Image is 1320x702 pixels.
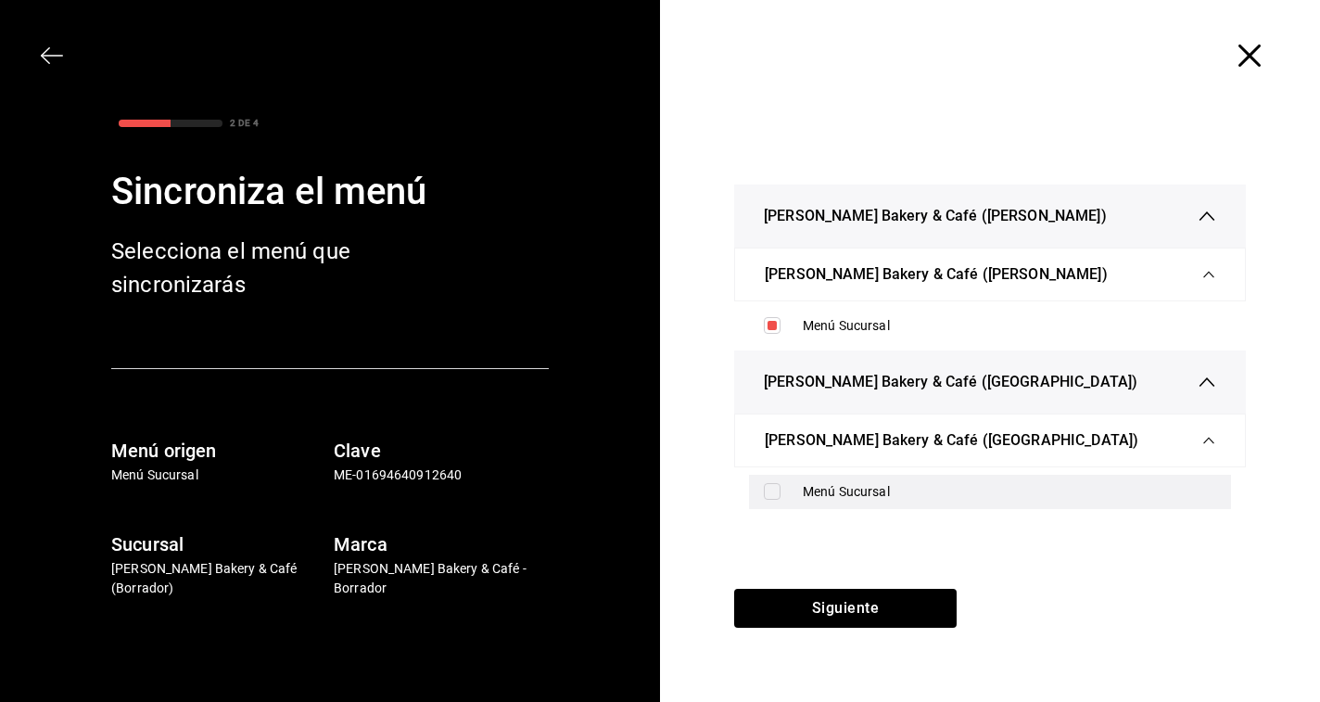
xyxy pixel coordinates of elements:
[765,429,1138,452] span: [PERSON_NAME] Bakery & Café ([GEOGRAPHIC_DATA])
[734,589,957,628] button: Siguiente
[334,466,549,485] p: ME-01694640912640
[334,530,549,559] h6: Marca
[111,530,326,559] h6: Sucursal
[803,316,1216,336] div: Menú Sucursal
[111,164,549,220] div: Sincroniza el menú
[111,436,326,466] h6: Menú origen
[111,466,326,485] p: Menú Sucursal
[764,371,1137,393] span: [PERSON_NAME] Bakery & Café ([GEOGRAPHIC_DATA])
[764,205,1107,227] span: [PERSON_NAME] Bakery & Café ([PERSON_NAME])
[111,559,326,598] p: [PERSON_NAME] Bakery & Café (Borrador)
[334,436,549,466] h6: Clave
[230,116,259,130] div: 2 DE 4
[111,235,408,301] div: Selecciona el menú que sincronizarás
[765,263,1108,286] span: [PERSON_NAME] Bakery & Café ([PERSON_NAME])
[803,482,1216,502] div: Menú Sucursal
[334,559,549,598] p: [PERSON_NAME] Bakery & Café - Borrador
